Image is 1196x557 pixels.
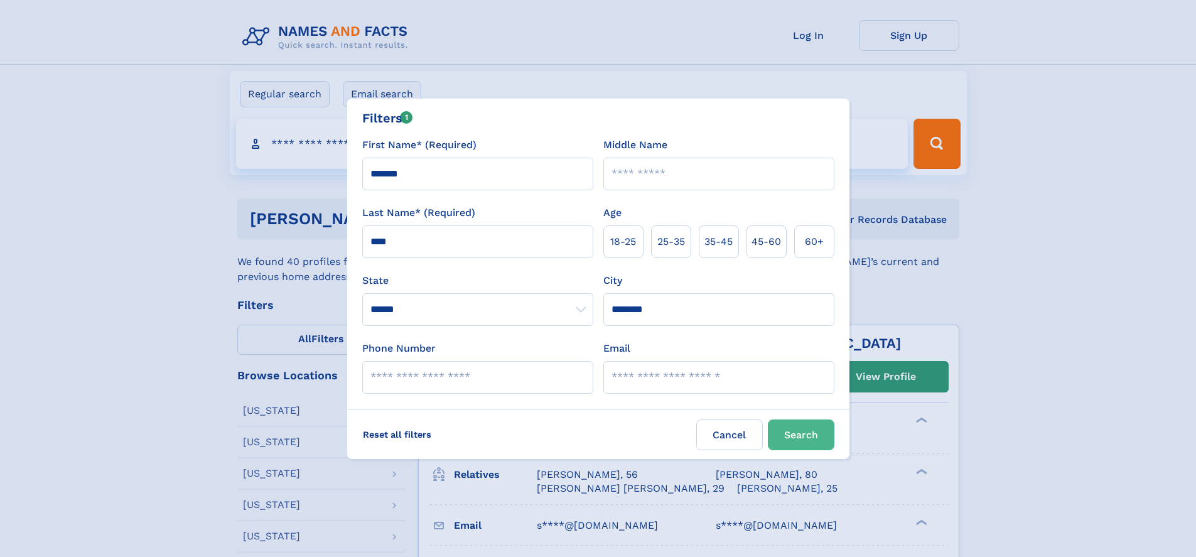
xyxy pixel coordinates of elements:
[603,205,622,220] label: Age
[704,234,733,249] span: 35‑45
[610,234,636,249] span: 18‑25
[768,419,834,450] button: Search
[362,109,413,127] div: Filters
[362,341,436,356] label: Phone Number
[752,234,781,249] span: 45‑60
[362,205,475,220] label: Last Name* (Required)
[805,234,824,249] span: 60+
[603,138,667,153] label: Middle Name
[355,419,439,450] label: Reset all filters
[657,234,685,249] span: 25‑35
[696,419,763,450] label: Cancel
[603,341,630,356] label: Email
[362,138,477,153] label: First Name* (Required)
[603,273,622,288] label: City
[362,273,593,288] label: State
